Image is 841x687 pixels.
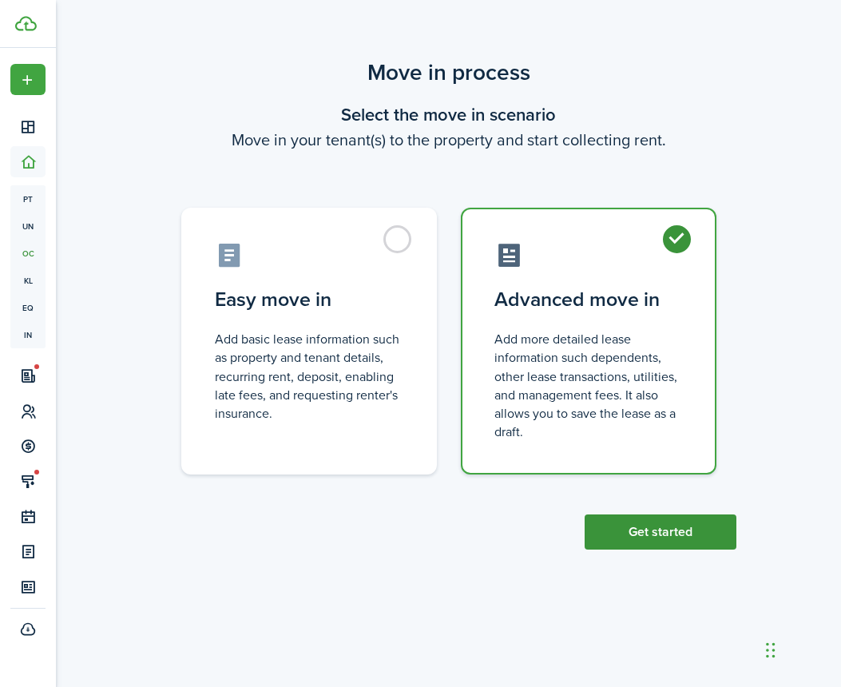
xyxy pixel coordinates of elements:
[10,294,46,321] a: eq
[15,16,37,31] img: TenantCloud
[161,56,736,89] scenario-title: Move in process
[161,101,736,128] wizard-step-header-title: Select the move in scenario
[766,626,776,674] div: Drag
[215,285,403,314] control-radio-card-title: Easy move in
[10,212,46,240] a: un
[494,285,683,314] control-radio-card-title: Advanced move in
[10,185,46,212] a: pt
[761,610,841,687] iframe: Chat Widget
[10,240,46,267] a: oc
[215,330,403,423] control-radio-card-description: Add basic lease information such as property and tenant details, recurring rent, deposit, enablin...
[10,321,46,348] a: in
[10,267,46,294] a: kl
[494,330,683,441] control-radio-card-description: Add more detailed lease information such dependents, other lease transactions, utilities, and man...
[161,128,736,152] wizard-step-header-description: Move in your tenant(s) to the property and start collecting rent.
[10,64,46,95] button: Open menu
[585,514,736,550] button: Get started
